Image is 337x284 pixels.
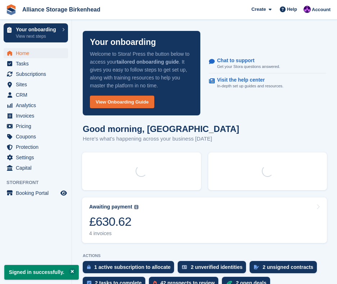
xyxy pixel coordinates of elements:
[4,90,68,100] a: menu
[217,58,274,64] p: Chat to support
[217,77,278,83] p: Visit the help center
[4,142,68,152] a: menu
[312,6,331,13] span: Account
[4,79,68,90] a: menu
[4,163,68,173] a: menu
[16,69,59,79] span: Subscriptions
[87,265,91,269] img: active_subscription_to_allocate_icon-d502201f5373d7db506a760aba3b589e785aa758c864c3986d89f69b8ff3...
[4,111,68,121] a: menu
[251,6,266,13] span: Create
[4,69,68,79] a: menu
[4,48,68,58] a: menu
[94,264,170,270] div: 1 active subscription to allocate
[16,33,59,40] p: View next steps
[4,121,68,131] a: menu
[4,23,68,42] a: Your onboarding View next steps
[4,265,79,280] p: Signed in successfully.
[16,111,59,121] span: Invoices
[254,265,259,269] img: contract_signature_icon-13c848040528278c33f63329250d36e43548de30e8caae1d1a13099fd9432cc5.svg
[16,48,59,58] span: Home
[4,132,68,142] a: menu
[83,261,178,277] a: 1 active subscription to allocate
[16,163,59,173] span: Capital
[6,4,17,15] img: stora-icon-8386f47178a22dfd0bd8f6a31ec36ba5ce8667c1dd55bd0f319d3a0aa187defe.svg
[83,124,239,134] h1: Good morning, [GEOGRAPHIC_DATA]
[16,188,59,198] span: Booking Portal
[82,197,327,243] a: Awaiting payment £630.62 4 invoices
[16,121,59,131] span: Pricing
[90,50,193,90] p: Welcome to Stora! Press the button below to access your . It gives you easy to follow steps to ge...
[117,59,179,65] strong: tailored onboarding guide
[217,64,280,70] p: Get your Stora questions answered.
[89,204,132,210] div: Awaiting payment
[90,96,154,108] a: View Onboarding Guide
[4,59,68,69] a: menu
[16,27,59,32] p: Your onboarding
[191,264,242,270] div: 2 unverified identities
[16,152,59,162] span: Settings
[6,179,72,186] span: Storefront
[83,135,239,143] p: Here's what's happening across your business [DATE]
[250,261,320,277] a: 2 unsigned contracts
[16,100,59,110] span: Analytics
[19,4,103,15] a: Alliance Storage Birkenhead
[83,253,326,258] p: ACTIONS
[217,83,284,89] p: In-depth set up guides and resources.
[304,6,311,13] img: Romilly Norton
[89,230,138,237] div: 4 invoices
[287,6,297,13] span: Help
[16,79,59,90] span: Sites
[90,38,156,46] p: Your onboarding
[4,188,68,198] a: menu
[209,54,327,74] a: Chat to support Get your Stora questions answered.
[16,142,59,152] span: Protection
[182,265,187,269] img: verify_identity-adf6edd0f0f0b5bbfe63781bf79b02c33cf7c696d77639b501bdc392416b5a36.svg
[134,205,138,209] img: icon-info-grey-7440780725fd019a000dd9b08b2336e03edf1995a4989e88bcd33f0948082b44.svg
[16,59,59,69] span: Tasks
[16,132,59,142] span: Coupons
[4,152,68,162] a: menu
[263,264,313,270] div: 2 unsigned contracts
[59,189,68,197] a: Preview store
[178,261,250,277] a: 2 unverified identities
[4,100,68,110] a: menu
[16,90,59,100] span: CRM
[209,73,327,93] a: Visit the help center In-depth set up guides and resources.
[89,214,138,229] div: £630.62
